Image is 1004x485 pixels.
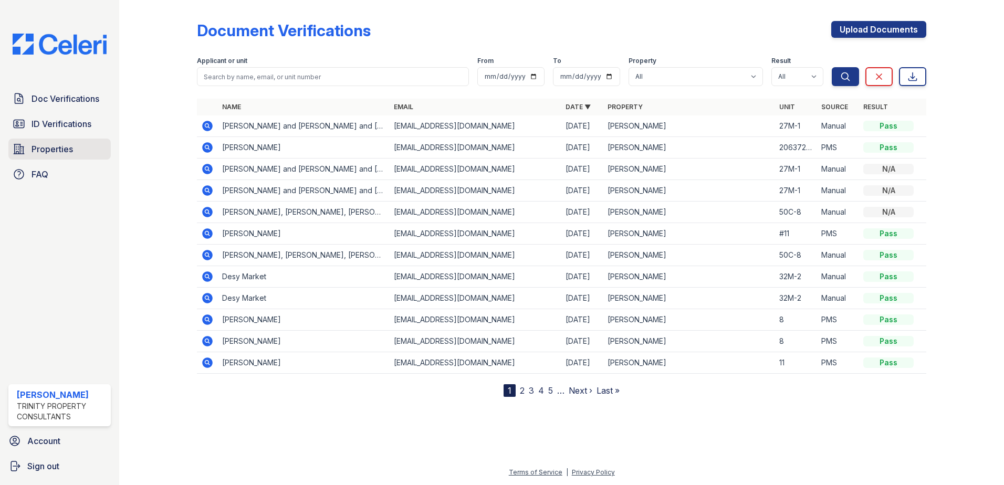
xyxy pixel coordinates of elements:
div: Pass [863,142,914,153]
a: Doc Verifications [8,88,111,109]
td: [EMAIL_ADDRESS][DOMAIN_NAME] [390,266,561,288]
a: Upload Documents [831,21,926,38]
td: 8 [775,309,817,331]
td: Manual [817,245,859,266]
td: [DATE] [561,266,603,288]
a: 5 [548,385,553,396]
label: From [477,57,494,65]
div: Pass [863,336,914,346]
td: [PERSON_NAME] and [PERSON_NAME] and [PERSON_NAME] [218,159,390,180]
div: Document Verifications [197,21,371,40]
td: [DATE] [561,202,603,223]
div: [PERSON_NAME] [17,388,107,401]
div: Pass [863,314,914,325]
td: [DATE] [561,331,603,352]
td: [DATE] [561,309,603,331]
div: Pass [863,250,914,260]
td: [DATE] [561,180,603,202]
td: [PERSON_NAME] [603,352,775,374]
a: Next › [569,385,592,396]
td: [EMAIL_ADDRESS][DOMAIN_NAME] [390,223,561,245]
td: PMS [817,309,859,331]
td: [PERSON_NAME] [218,331,390,352]
div: Pass [863,271,914,282]
a: Source [821,103,848,111]
span: Account [27,435,60,447]
a: Terms of Service [509,468,562,476]
td: [DATE] [561,159,603,180]
a: Privacy Policy [572,468,615,476]
td: [EMAIL_ADDRESS][DOMAIN_NAME] [390,309,561,331]
td: 11 [775,352,817,374]
td: PMS [817,223,859,245]
td: [EMAIL_ADDRESS][DOMAIN_NAME] [390,352,561,374]
span: Doc Verifications [32,92,99,105]
td: Manual [817,115,859,137]
td: [DATE] [561,115,603,137]
div: 1 [504,384,516,397]
span: ID Verifications [32,118,91,130]
a: Email [394,103,413,111]
a: Name [222,103,241,111]
div: N/A [863,207,914,217]
td: [DATE] [561,245,603,266]
td: [EMAIL_ADDRESS][DOMAIN_NAME] [390,180,561,202]
td: [PERSON_NAME], [PERSON_NAME], [PERSON_NAME], [PERSON_NAME] [218,245,390,266]
td: [DATE] [561,352,603,374]
td: 50C-8 [775,202,817,223]
span: Properties [32,143,73,155]
td: 8 [775,331,817,352]
td: [PERSON_NAME] [603,331,775,352]
label: To [553,57,561,65]
td: Manual [817,202,859,223]
td: [PERSON_NAME], [PERSON_NAME], [PERSON_NAME], [PERSON_NAME] [218,202,390,223]
td: [EMAIL_ADDRESS][DOMAIN_NAME] [390,245,561,266]
label: Property [629,57,656,65]
td: [EMAIL_ADDRESS][DOMAIN_NAME] [390,115,561,137]
td: [EMAIL_ADDRESS][DOMAIN_NAME] [390,137,561,159]
td: [PERSON_NAME] [603,288,775,309]
td: [PERSON_NAME] [218,137,390,159]
td: [PERSON_NAME] [603,266,775,288]
td: #11 [775,223,817,245]
td: [EMAIL_ADDRESS][DOMAIN_NAME] [390,331,561,352]
a: Sign out [4,456,115,477]
a: Property [608,103,643,111]
td: PMS [817,352,859,374]
td: [EMAIL_ADDRESS][DOMAIN_NAME] [390,159,561,180]
td: [PERSON_NAME] [603,245,775,266]
td: Manual [817,159,859,180]
td: Desy Market [218,266,390,288]
span: … [557,384,564,397]
a: FAQ [8,164,111,185]
div: Trinity Property Consultants [17,401,107,422]
td: 32M-2 [775,266,817,288]
div: | [566,468,568,476]
td: PMS [817,137,859,159]
a: ID Verifications [8,113,111,134]
div: N/A [863,164,914,174]
td: [EMAIL_ADDRESS][DOMAIN_NAME] [390,288,561,309]
td: [DATE] [561,137,603,159]
a: Last » [597,385,620,396]
label: Result [771,57,791,65]
td: [PERSON_NAME] [603,223,775,245]
div: N/A [863,185,914,196]
a: 3 [529,385,534,396]
td: [PERSON_NAME] and [PERSON_NAME] and [PERSON_NAME] [218,180,390,202]
td: [PERSON_NAME] and [PERSON_NAME] and [PERSON_NAME] [218,115,390,137]
td: Desy Market [218,288,390,309]
span: Sign out [27,460,59,472]
div: Pass [863,357,914,368]
a: Properties [8,139,111,160]
a: Date ▼ [566,103,591,111]
td: 27M-1 [775,180,817,202]
td: [PERSON_NAME] [603,115,775,137]
span: FAQ [32,168,48,181]
td: 27M-1 [775,159,817,180]
td: 32M-2 [775,288,817,309]
td: Manual [817,180,859,202]
td: [PERSON_NAME] [218,223,390,245]
a: Unit [779,103,795,111]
